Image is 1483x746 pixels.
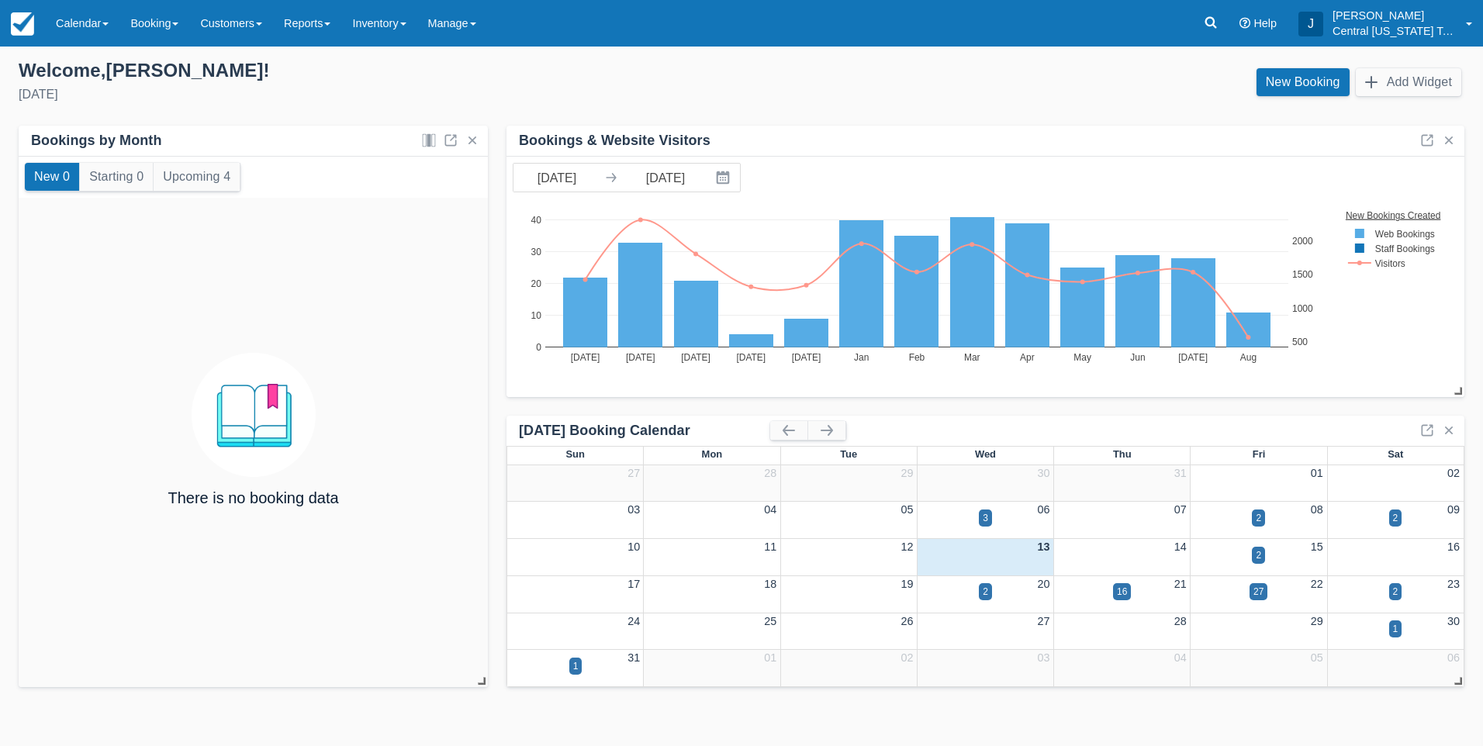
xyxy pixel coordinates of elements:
div: 2 [1393,585,1398,599]
span: Sun [565,448,584,460]
input: End Date [622,164,709,192]
a: 14 [1174,541,1187,553]
div: 2 [1256,548,1261,562]
a: 12 [901,541,913,553]
a: 11 [764,541,776,553]
a: 30 [1447,615,1460,627]
span: Fri [1253,448,1266,460]
a: 31 [627,651,640,664]
a: 23 [1447,578,1460,590]
a: New Booking [1257,68,1350,96]
span: Thu [1113,448,1132,460]
a: 04 [764,503,776,516]
a: 10 [627,541,640,553]
div: 3 [983,511,988,525]
a: 16 [1447,541,1460,553]
a: 02 [1447,467,1460,479]
text: New Bookings Created [1347,209,1443,220]
a: 02 [901,651,913,664]
a: 15 [1311,541,1323,553]
a: 21 [1174,578,1187,590]
button: Starting 0 [80,163,153,191]
span: Help [1253,17,1277,29]
a: 30 [1038,467,1050,479]
a: 19 [901,578,913,590]
div: Bookings by Month [31,132,162,150]
div: 2 [1256,511,1261,525]
span: Sat [1388,448,1403,460]
a: 08 [1311,503,1323,516]
a: 17 [627,578,640,590]
a: 07 [1174,503,1187,516]
a: 27 [1038,615,1050,627]
div: 2 [983,585,988,599]
a: 06 [1038,503,1050,516]
a: 03 [1038,651,1050,664]
h4: There is no booking data [168,489,338,506]
a: 05 [901,503,913,516]
input: Start Date [513,164,600,192]
p: Central [US_STATE] Tours [1333,23,1457,39]
a: 05 [1311,651,1323,664]
a: 24 [627,615,640,627]
a: 28 [764,467,776,479]
div: [DATE] [19,85,729,104]
button: Upcoming 4 [154,163,240,191]
div: Bookings & Website Visitors [519,132,710,150]
a: 18 [764,578,776,590]
a: 01 [1311,467,1323,479]
a: 28 [1174,615,1187,627]
div: 2 [1393,511,1398,525]
div: 27 [1253,585,1263,599]
a: 22 [1311,578,1323,590]
span: Mon [702,448,723,460]
a: 20 [1038,578,1050,590]
a: 29 [901,467,913,479]
a: 01 [764,651,776,664]
a: 29 [1311,615,1323,627]
a: 31 [1174,467,1187,479]
div: [DATE] Booking Calendar [519,422,770,440]
a: 13 [1038,541,1050,553]
div: 1 [573,659,579,673]
button: Add Widget [1356,68,1461,96]
i: Help [1239,18,1250,29]
a: 26 [901,615,913,627]
p: [PERSON_NAME] [1333,8,1457,23]
a: 09 [1447,503,1460,516]
button: Interact with the calendar and add the check-in date for your trip. [709,164,740,192]
button: New 0 [25,163,79,191]
div: 16 [1117,585,1127,599]
a: 25 [764,615,776,627]
a: 04 [1174,651,1187,664]
a: 27 [627,467,640,479]
a: 06 [1447,651,1460,664]
span: Tue [840,448,857,460]
span: Wed [975,448,996,460]
a: 03 [627,503,640,516]
img: checkfront-main-nav-mini-logo.png [11,12,34,36]
div: J [1298,12,1323,36]
img: booking.png [192,353,316,477]
div: 1 [1393,622,1398,636]
div: Welcome , [PERSON_NAME] ! [19,59,729,82]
